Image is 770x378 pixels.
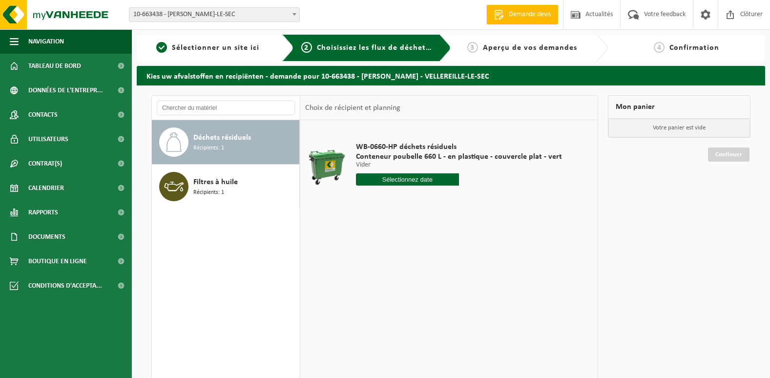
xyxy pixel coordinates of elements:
[28,151,62,176] span: Contrat(s)
[506,10,553,20] span: Demande devis
[193,188,224,197] span: Récipients: 1
[129,8,299,21] span: 10-663438 - DEGUEILDRE BERNARD - VELLEREILLE-LE-SEC
[608,119,750,137] p: Votre panier est vide
[28,225,65,249] span: Documents
[28,78,103,103] span: Données de l'entrepr...
[28,54,81,78] span: Tableau de bord
[28,127,68,151] span: Utilisateurs
[486,5,558,24] a: Demande devis
[356,152,562,162] span: Conteneur poubelle 660 L - en plastique - couvercle plat - vert
[300,96,405,120] div: Choix de récipient et planning
[356,173,459,186] input: Sélectionnez date
[156,42,167,53] span: 1
[172,44,259,52] span: Sélectionner un site ici
[317,44,479,52] span: Choisissiez les flux de déchets et récipients
[28,273,102,298] span: Conditions d'accepta...
[608,95,750,119] div: Mon panier
[483,44,577,52] span: Aperçu de vos demandes
[28,249,87,273] span: Boutique en ligne
[157,101,295,115] input: Chercher du matériel
[28,103,58,127] span: Contacts
[669,44,719,52] span: Confirmation
[708,147,749,162] a: Continuer
[152,120,300,165] button: Déchets résiduels Récipients: 1
[193,176,238,188] span: Filtres à huile
[28,200,58,225] span: Rapports
[28,29,64,54] span: Navigation
[152,165,300,209] button: Filtres à huile Récipients: 1
[193,132,251,144] span: Déchets résiduels
[142,42,274,54] a: 1Sélectionner un site ici
[193,144,224,153] span: Récipients: 1
[467,42,478,53] span: 3
[356,142,562,152] span: WB-0660-HP déchets résiduels
[129,7,300,22] span: 10-663438 - DEGUEILDRE BERNARD - VELLEREILLE-LE-SEC
[654,42,665,53] span: 4
[356,162,562,168] p: Vider
[28,176,64,200] span: Calendrier
[301,42,312,53] span: 2
[137,66,765,85] h2: Kies uw afvalstoffen en recipiënten - demande pour 10-663438 - [PERSON_NAME] - VELLEREILLE-LE-SEC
